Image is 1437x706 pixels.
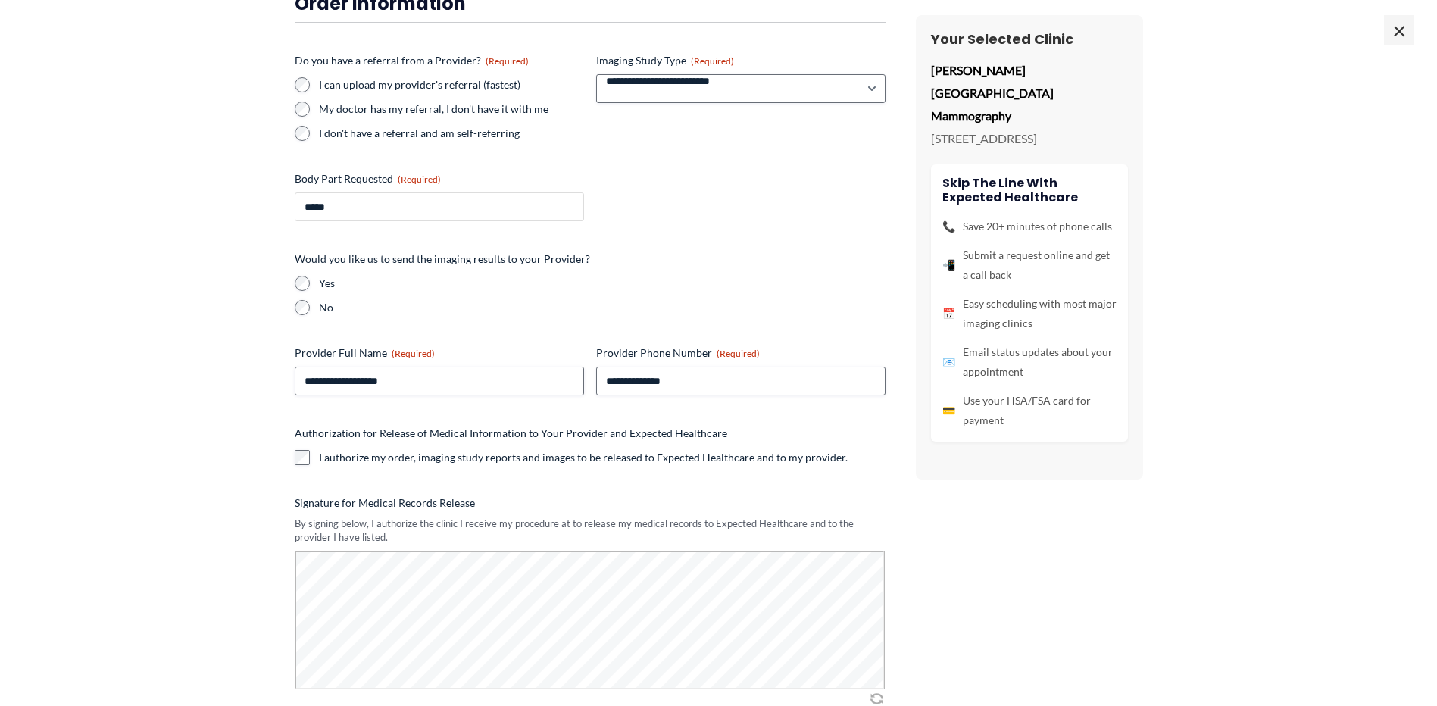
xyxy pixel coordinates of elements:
label: Yes [319,276,886,291]
span: × [1384,15,1414,45]
h3: Your Selected Clinic [931,30,1128,48]
span: (Required) [398,173,441,185]
li: Easy scheduling with most major imaging clinics [942,294,1117,333]
p: [PERSON_NAME][GEOGRAPHIC_DATA] Mammography [931,59,1128,127]
li: Use your HSA/FSA card for payment [942,391,1117,430]
span: (Required) [717,348,760,359]
span: (Required) [392,348,435,359]
span: 📧 [942,352,955,372]
li: Submit a request online and get a call back [942,245,1117,285]
label: Imaging Study Type [596,53,886,68]
legend: Authorization for Release of Medical Information to Your Provider and Expected Healthcare [295,426,727,441]
label: Provider Full Name [295,345,584,361]
h4: Skip the line with Expected Healthcare [942,176,1117,205]
label: My doctor has my referral, I don't have it with me [319,102,584,117]
div: By signing below, I authorize the clinic I receive my procedure at to release my medical records ... [295,517,886,545]
li: Email status updates about your appointment [942,342,1117,382]
li: Save 20+ minutes of phone calls [942,217,1117,236]
span: 📞 [942,217,955,236]
label: I don't have a referral and am self-referring [319,126,584,141]
legend: Do you have a referral from a Provider? [295,53,529,68]
label: Provider Phone Number [596,345,886,361]
img: Clear Signature [867,691,886,706]
span: 📲 [942,255,955,275]
span: 💳 [942,401,955,420]
legend: Would you like us to send the imaging results to your Provider? [295,251,590,267]
p: [STREET_ADDRESS] [931,127,1128,150]
label: No [319,300,886,315]
span: 📅 [942,304,955,323]
label: I authorize my order, imaging study reports and images to be released to Expected Healthcare and ... [319,450,848,465]
label: Body Part Requested [295,171,584,186]
span: (Required) [486,55,529,67]
label: I can upload my provider's referral (fastest) [319,77,584,92]
span: (Required) [691,55,734,67]
label: Signature for Medical Records Release [295,495,886,511]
